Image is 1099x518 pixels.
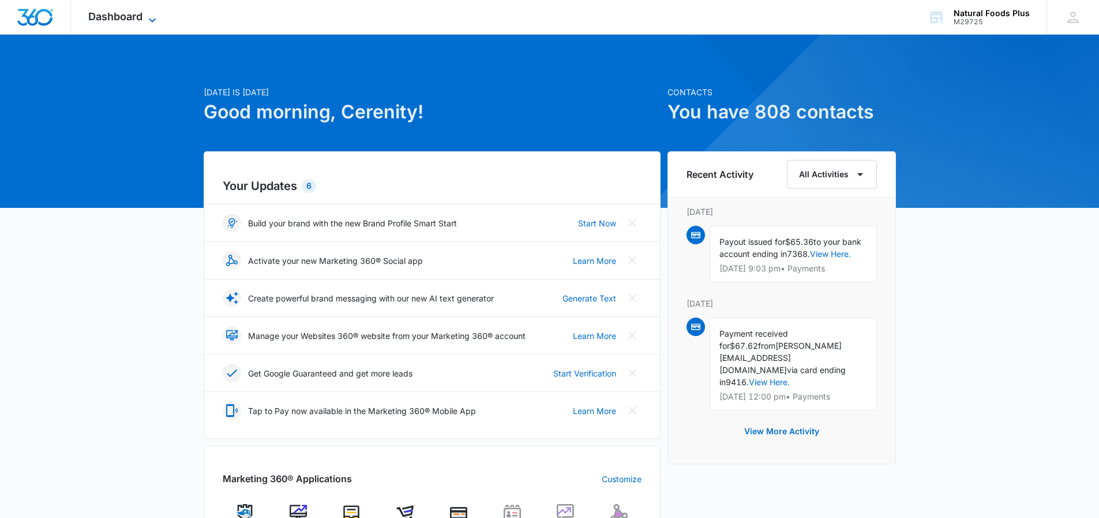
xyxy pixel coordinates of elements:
a: Generate Text [562,292,616,304]
button: Close [623,364,642,382]
span: [EMAIL_ADDRESS][DOMAIN_NAME] [719,353,791,375]
p: Tap to Pay now available in the Marketing 360® Mobile App [248,405,476,417]
p: Contacts [667,86,896,98]
span: 9416. [726,377,749,387]
button: Close [623,251,642,270]
div: 6 [302,179,316,193]
a: Customize [602,473,642,485]
button: All Activities [787,160,877,189]
a: Start Verification [553,367,616,379]
span: Payout issued for [719,237,785,247]
a: Start Now [578,217,616,229]
span: $67.62 [730,341,758,351]
p: Get Google Guaranteed and get more leads [248,367,412,379]
span: from [758,341,775,351]
span: [PERSON_NAME] [775,341,842,351]
h1: Good morning, Cerenity! [204,98,661,126]
h6: Recent Activity [687,167,753,181]
h2: Marketing 360® Applications [223,472,352,486]
h2: Your Updates [223,177,642,195]
button: Close [623,401,642,420]
span: Dashboard [88,10,142,23]
p: [DATE] 12:00 pm • Payments [719,393,867,401]
button: Close [623,289,642,307]
p: [DATE] [687,206,877,218]
p: [DATE] [687,297,877,310]
p: [DATE] 9:03 pm • Payments [719,264,867,273]
span: 7368. [787,249,810,259]
div: account id [954,18,1030,26]
a: Learn More [573,405,616,417]
a: View Here. [810,249,851,259]
button: Close [623,326,642,345]
a: Learn More [573,255,616,267]
a: View Here. [749,377,790,387]
h1: You have 808 contacts [667,98,896,126]
p: Create powerful brand messaging with our new AI text generator [248,292,494,304]
p: Activate your new Marketing 360® Social app [248,255,423,267]
p: Manage your Websites 360® website from your Marketing 360® account [248,330,526,342]
button: View More Activity [733,418,831,445]
a: Learn More [573,330,616,342]
span: Payment received for [719,329,788,351]
p: Build your brand with the new Brand Profile Smart Start [248,217,457,229]
p: [DATE] is [DATE] [204,86,661,98]
span: $65.36 [785,237,813,247]
div: account name [954,9,1030,18]
button: Close [623,214,642,232]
